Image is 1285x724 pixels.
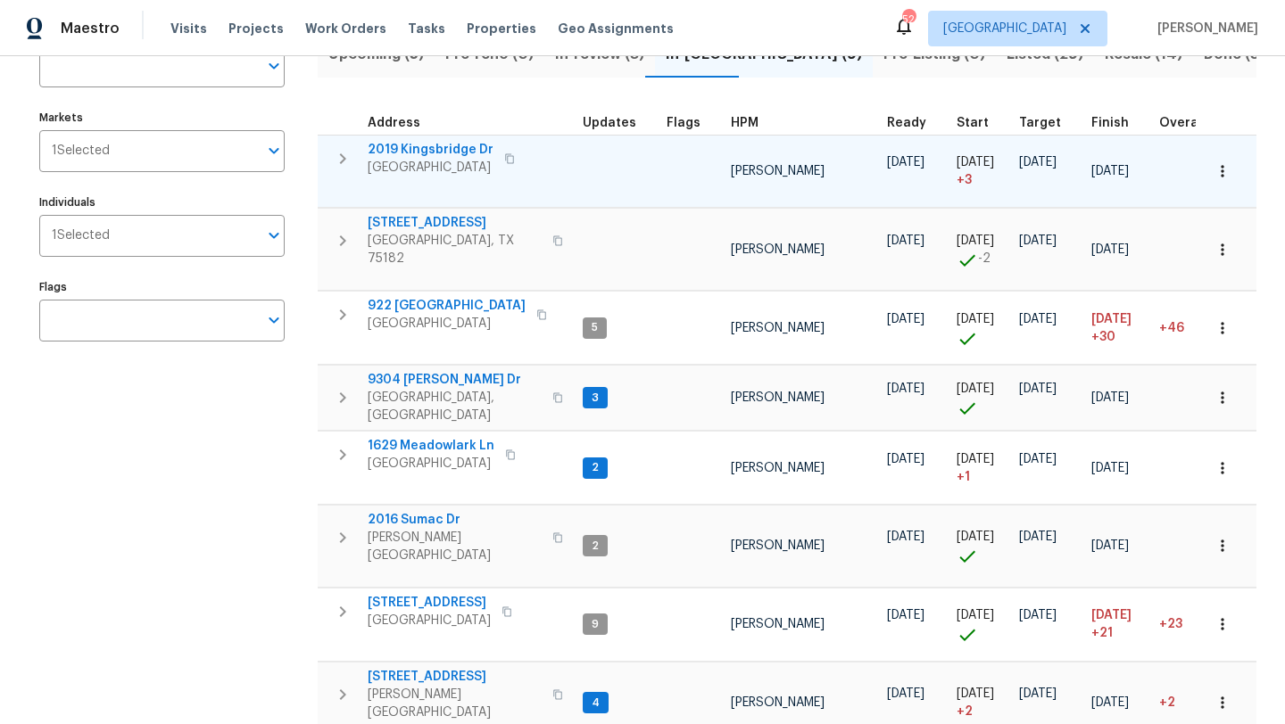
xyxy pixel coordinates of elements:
[584,460,606,475] span: 2
[1159,696,1175,709] span: +2
[583,117,636,129] span: Updates
[1084,588,1152,661] td: Scheduled to finish 21 day(s) late
[887,313,924,325] span: [DATE]
[957,156,994,169] span: [DATE]
[1091,624,1113,642] span: +21
[949,209,1012,291] td: Project started 2 days early
[261,223,286,248] button: Open
[949,366,1012,431] td: Project started on time
[408,22,445,35] span: Tasks
[731,696,825,709] span: [PERSON_NAME]
[887,609,924,621] span: [DATE]
[368,668,542,686] span: [STREET_ADDRESS]
[949,292,1012,365] td: Project started on time
[584,695,607,711] span: 4
[949,135,1012,208] td: Project started 3 days late
[1019,234,1057,247] span: [DATE]
[368,529,542,564] span: [PERSON_NAME][GEOGRAPHIC_DATA]
[52,144,110,159] span: 1 Selected
[1019,453,1057,465] span: [DATE]
[1152,292,1229,365] td: 46 day(s) past target finish date
[1159,117,1206,129] span: Overall
[1019,383,1057,395] span: [DATE]
[667,117,701,129] span: Flags
[957,117,989,129] span: Start
[39,112,285,123] label: Markets
[368,117,420,129] span: Address
[887,687,924,700] span: [DATE]
[584,391,606,406] span: 3
[1091,243,1129,256] span: [DATE]
[887,234,924,247] span: [DATE]
[1091,165,1129,177] span: [DATE]
[368,141,493,159] span: 2019 Kingsbridge Dr
[949,506,1012,588] td: Project started on time
[957,234,994,247] span: [DATE]
[368,214,542,232] span: [STREET_ADDRESS]
[1091,391,1129,404] span: [DATE]
[957,609,994,621] span: [DATE]
[52,228,110,243] span: 1 Selected
[1091,328,1115,346] span: +30
[467,20,536,37] span: Properties
[949,432,1012,505] td: Project started 1 days late
[368,455,494,473] span: [GEOGRAPHIC_DATA]
[1159,322,1184,334] span: +46
[731,618,825,630] span: [PERSON_NAME]
[1091,609,1132,621] span: [DATE]
[261,53,286,78] button: Open
[887,383,924,395] span: [DATE]
[887,531,924,543] span: [DATE]
[368,686,542,721] span: [PERSON_NAME][GEOGRAPHIC_DATA]
[957,313,994,325] span: [DATE]
[368,159,493,177] span: [GEOGRAPHIC_DATA]
[1019,531,1057,543] span: [DATE]
[170,20,207,37] span: Visits
[1159,618,1182,630] span: +23
[261,138,286,163] button: Open
[731,243,825,256] span: [PERSON_NAME]
[731,322,825,334] span: [PERSON_NAME]
[39,282,285,292] label: Flags
[368,437,494,455] span: 1629 Meadowlark Ln
[305,20,386,37] span: Work Orders
[1150,20,1258,37] span: [PERSON_NAME]
[368,371,542,389] span: 9304 [PERSON_NAME] Dr
[887,156,924,169] span: [DATE]
[584,320,605,335] span: 5
[558,20,674,37] span: Geo Assignments
[1019,117,1077,129] div: Target renovation project end date
[368,297,526,315] span: 922 [GEOGRAPHIC_DATA]
[1091,313,1132,325] span: [DATE]
[1019,313,1057,325] span: [DATE]
[957,453,994,465] span: [DATE]
[731,165,825,177] span: [PERSON_NAME]
[957,687,994,700] span: [DATE]
[1159,117,1222,129] div: Days past target finish date
[957,703,973,720] span: + 2
[731,539,825,552] span: [PERSON_NAME]
[1091,539,1129,552] span: [DATE]
[368,315,526,333] span: [GEOGRAPHIC_DATA]
[731,391,825,404] span: [PERSON_NAME]
[39,197,285,208] label: Individuals
[957,383,994,395] span: [DATE]
[368,511,542,529] span: 2016 Sumac Dr
[368,232,542,267] span: [GEOGRAPHIC_DATA], TX 75182
[368,594,491,612] span: [STREET_ADDRESS]
[957,117,1005,129] div: Actual renovation start date
[1091,117,1145,129] div: Projected renovation finish date
[61,20,120,37] span: Maestro
[1091,696,1129,709] span: [DATE]
[261,308,286,333] button: Open
[1152,588,1229,661] td: 23 day(s) past target finish date
[887,117,926,129] span: Ready
[1091,117,1129,129] span: Finish
[1091,462,1129,474] span: [DATE]
[943,20,1066,37] span: [GEOGRAPHIC_DATA]
[1019,609,1057,621] span: [DATE]
[584,617,606,632] span: 9
[949,588,1012,661] td: Project started on time
[902,11,915,29] div: 52
[368,612,491,629] span: [GEOGRAPHIC_DATA]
